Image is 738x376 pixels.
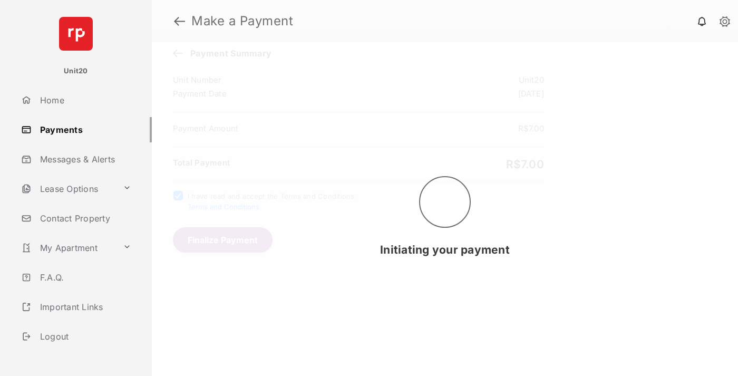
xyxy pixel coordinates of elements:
strong: Make a Payment [191,15,293,27]
a: Home [17,88,152,113]
p: Unit20 [64,66,88,76]
a: My Apartment [17,235,119,261]
img: svg+xml;base64,PHN2ZyB4bWxucz0iaHR0cDovL3d3dy53My5vcmcvMjAwMC9zdmciIHdpZHRoPSI2NCIgaGVpZ2h0PSI2NC... [59,17,93,51]
span: Initiating your payment [380,243,510,256]
a: Lease Options [17,176,119,201]
a: F.A.Q. [17,265,152,290]
a: Contact Property [17,206,152,231]
a: Important Links [17,294,135,320]
a: Logout [17,324,152,349]
a: Messages & Alerts [17,147,152,172]
a: Payments [17,117,152,142]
